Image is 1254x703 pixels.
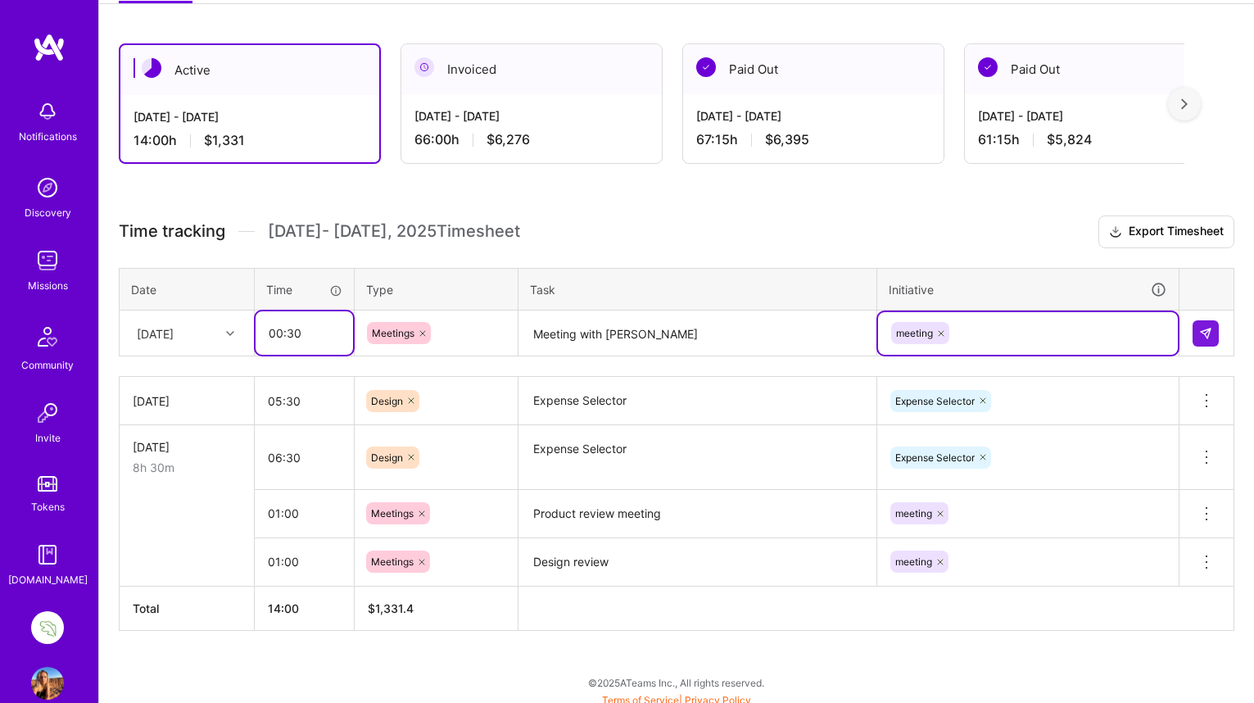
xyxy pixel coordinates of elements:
span: Design [371,451,403,464]
div: [DATE] [137,324,174,342]
input: HH:MM [255,540,354,583]
span: Design [371,395,403,407]
span: meeting [895,507,932,519]
div: Notifications [19,128,77,145]
div: 67:15 h [696,131,930,148]
img: User Avatar [31,667,64,700]
div: Discovery [25,204,71,221]
div: 8h 30m [133,459,241,476]
span: $ 1,331.4 [368,601,414,615]
input: HH:MM [255,379,354,423]
div: Missions [28,277,68,294]
div: Initiative [889,280,1167,299]
span: $5,824 [1047,131,1092,148]
a: Lettuce Financial [27,611,68,644]
span: Time tracking [119,221,225,242]
button: Export Timesheet [1098,215,1234,248]
div: [DATE] - [DATE] [696,107,930,125]
span: $1,331 [204,132,245,149]
div: [DOMAIN_NAME] [8,571,88,588]
div: 61:15 h [978,131,1212,148]
th: Total [120,586,255,630]
img: Invite [31,397,64,429]
img: bell [31,95,64,128]
i: icon Download [1109,224,1122,241]
img: right [1181,98,1188,110]
span: $6,395 [765,131,809,148]
span: meeting [896,327,933,339]
div: 66:00 h [414,131,649,148]
div: null [1193,320,1220,347]
div: [DATE] - [DATE] [134,108,366,125]
img: Community [28,317,67,356]
img: Invoiced [414,57,434,77]
th: 14:00 [255,586,355,630]
img: Paid Out [696,57,716,77]
img: teamwork [31,244,64,277]
img: logo [33,33,66,62]
span: Expense Selector [895,395,975,407]
img: guide book [31,538,64,571]
textarea: Expense Selector [520,427,875,488]
div: Invite [35,429,61,447]
span: $6,276 [487,131,530,148]
i: icon Chevron [226,329,234,338]
span: Meetings [371,507,414,519]
img: discovery [31,171,64,204]
div: [DATE] [133,438,241,456]
span: meeting [895,556,932,568]
img: tokens [38,476,57,492]
textarea: Meeting with [PERSON_NAME] [520,312,875,356]
img: Submit [1199,327,1212,340]
th: Task [518,268,877,311]
input: HH:MM [255,492,354,535]
th: Type [355,268,518,311]
div: Community [21,356,74,374]
span: Expense Selector [895,451,975,464]
a: User Avatar [27,667,68,700]
div: Active [120,45,379,95]
span: Meetings [371,556,414,568]
span: Meetings [372,327,414,339]
div: Time [266,281,342,298]
img: Paid Out [978,57,998,77]
input: HH:MM [256,311,353,355]
div: [DATE] - [DATE] [978,107,1212,125]
div: [DATE] - [DATE] [414,107,649,125]
div: 14:00 h [134,132,366,149]
textarea: Product review meeting [520,492,875,537]
span: [DATE] - [DATE] , 2025 Timesheet [268,221,520,242]
div: Tokens [31,498,65,515]
th: Date [120,268,255,311]
div: Invoiced [401,44,662,94]
div: Paid Out [683,44,944,94]
textarea: Design review [520,540,875,585]
img: Lettuce Financial [31,611,64,644]
input: HH:MM [255,436,354,479]
img: Active [142,58,161,78]
div: [DATE] [133,392,241,410]
textarea: Expense Selector [520,379,875,424]
div: Paid Out [965,44,1225,94]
